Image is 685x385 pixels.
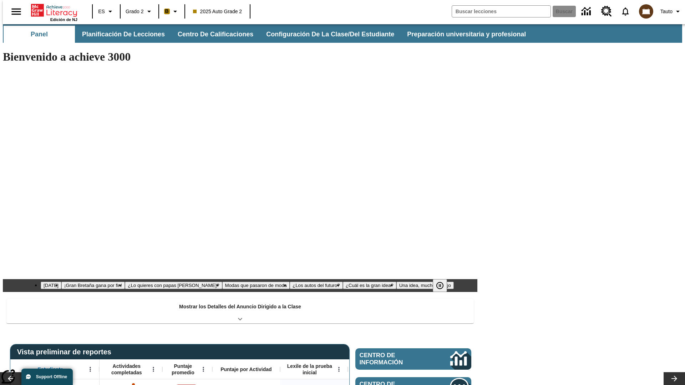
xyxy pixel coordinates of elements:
span: Puntaje promedio [166,363,200,376]
button: Preparación universitaria y profesional [401,26,532,43]
button: Diapositiva 7 Una idea, mucho trabajo [396,282,454,289]
button: Diapositiva 6 ¿Cuál es la gran idea? [343,282,396,289]
span: ES [98,8,105,15]
a: Centro de información [355,348,471,370]
body: Máximo 600 caracteres Presiona Escape para desactivar la barra de herramientas Presiona Alt + F10... [3,6,104,12]
a: Portada [31,3,77,17]
div: Subbarra de navegación [3,26,532,43]
span: Centro de información [360,352,426,366]
span: Support Offline [36,374,67,379]
button: Diapositiva 5 ¿Los autos del futuro? [290,282,343,289]
div: Portada [31,2,77,22]
input: Buscar campo [452,6,550,17]
span: B [165,7,169,16]
span: Vista preliminar de reportes [17,348,115,356]
a: Notificaciones [616,2,635,21]
button: Configuración de la clase/del estudiante [260,26,400,43]
span: Tauto [660,8,673,15]
button: Abrir menú [85,364,96,375]
button: Lenguaje: ES, Selecciona un idioma [95,5,118,18]
span: Edición de NJ [50,17,77,22]
button: Panel [4,26,75,43]
span: 2025 Auto Grade 2 [193,8,242,15]
button: Abrir menú [198,364,209,375]
span: Actividades completadas [103,363,150,376]
button: Diapositiva 1 Día del Trabajo [41,282,61,289]
button: Grado: Grado 2, Elige un grado [123,5,156,18]
button: Carrusel de lecciones, seguir [664,372,685,385]
button: Support Offline [21,369,73,385]
button: Planificación de lecciones [76,26,171,43]
button: Diapositiva 2 ¡Gran Bretaña gana por fin! [61,282,125,289]
img: avatar image [639,4,653,19]
button: Abrir menú [334,364,344,375]
button: Diapositiva 3 ¿Lo quieres con papas fritas? [125,282,222,289]
button: Boost El color de la clase es anaranjado claro. Cambiar el color de la clase. [161,5,182,18]
button: Abrir menú [148,364,159,375]
div: Pausar [433,279,454,292]
button: Escoja un nuevo avatar [635,2,658,21]
div: Mostrar los Detalles del Anuncio Dirigido a la Clase [6,299,474,323]
span: Estudiante [38,366,64,373]
span: Lexile de la prueba inicial [284,363,336,376]
span: Grado 2 [126,8,144,15]
div: Subbarra de navegación [3,24,682,43]
button: Abrir el menú lateral [6,1,27,22]
button: Centro de calificaciones [172,26,259,43]
button: Perfil/Configuración [658,5,685,18]
h1: Bienvenido a achieve 3000 [3,50,477,63]
p: Mostrar los Detalles del Anuncio Dirigido a la Clase [179,303,301,310]
a: Centro de información [577,2,597,21]
button: Pausar [433,279,447,292]
span: Puntaje por Actividad [220,366,272,373]
a: Centro de recursos, Se abrirá en una pestaña nueva. [597,2,616,21]
button: Diapositiva 4 Modas que pasaron de moda [222,282,290,289]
